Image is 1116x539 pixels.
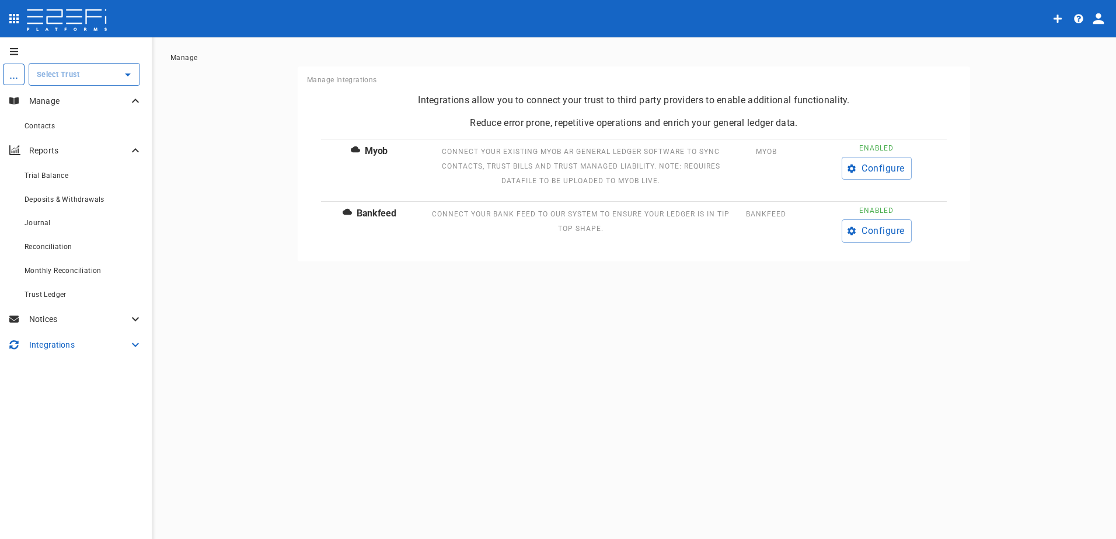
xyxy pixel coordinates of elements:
[307,93,961,107] span: Integrations allow you to connect your trust to third party providers to enable additional functi...
[25,171,68,180] span: Trial Balance
[360,145,388,156] span: Myob
[307,76,377,84] span: Manage Integrations
[29,95,128,107] p: Manage
[29,145,128,156] p: Reports
[34,68,117,80] input: Select Trust
[859,144,894,157] span: Enabled
[29,339,128,351] p: Integrations
[170,54,1097,62] nav: breadcrumb
[170,54,197,62] a: Manage
[859,206,894,219] span: Enabled
[307,116,961,129] span: Reduce error prone, repetitive operations and enrich your general ledger data.
[352,208,396,219] span: Bankfeed
[25,122,55,130] span: Contacts
[25,267,102,275] span: Monthly Reconciliation
[25,290,67,299] span: Trust Ledger
[442,148,720,185] span: Connect your existing MYOB AR general ledger software to sync contacts, trust bills and trust man...
[432,210,730,233] span: Connect your bank feed to our system to ensure your ledger is in tip top shape.
[746,210,786,218] span: Bankfeed
[3,64,25,85] div: ...
[25,219,51,227] span: Journal
[29,313,128,325] p: Notices
[756,148,777,156] span: Myob
[120,66,136,83] button: Open
[25,195,104,204] span: Deposits & Withdrawals
[842,157,912,180] button: Configure
[25,243,72,251] span: Reconciliation
[842,219,912,242] button: Configure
